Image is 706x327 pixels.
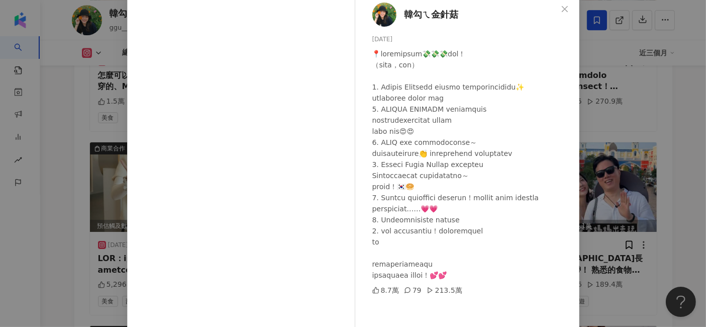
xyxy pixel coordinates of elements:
span: 韓勾ㄟ金針菇 [405,8,459,22]
div: 213.5萬 [427,285,462,296]
a: KOL Avatar韓勾ㄟ金針菇 [372,3,557,27]
div: [DATE] [372,35,571,44]
span: close [561,5,569,13]
div: 📍loremipsum💸💸💸dol！ （sita，con） 1. Adipis Elitsedd eiusmo temporincididu✨ utlaboree dolor mag 5. AL... [372,48,571,281]
img: KOL Avatar [372,3,396,27]
div: 8.7萬 [372,285,399,296]
div: 79 [404,285,422,296]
